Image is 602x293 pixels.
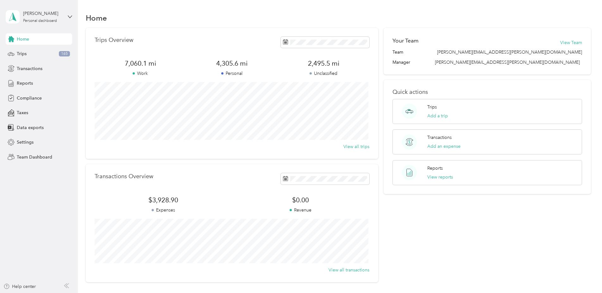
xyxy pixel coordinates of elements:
span: Compliance [17,95,42,101]
span: Team Dashboard [17,154,52,160]
p: Reports [427,165,443,172]
span: Manager [392,59,410,66]
div: Personal dashboard [23,19,57,23]
p: Expenses [95,207,232,213]
button: Add an expense [427,143,461,150]
span: [PERSON_NAME][EMAIL_ADDRESS][PERSON_NAME][DOMAIN_NAME] [435,60,580,65]
span: Settings [17,139,34,146]
span: 4,305.6 mi [186,59,278,68]
p: Transactions Overview [95,173,153,180]
span: Taxes [17,109,28,116]
div: [PERSON_NAME] [23,10,63,17]
button: View reports [427,174,453,180]
button: View all transactions [329,267,369,273]
button: Add a trip [427,113,448,119]
p: Work [95,70,186,77]
span: Reports [17,80,33,87]
p: Quick actions [392,89,582,95]
h1: Home [86,15,107,21]
button: Help center [3,283,36,290]
h2: Your Team [392,37,418,45]
p: Transactions [427,134,452,141]
p: Trips [427,104,437,110]
p: Personal [186,70,278,77]
span: Home [17,36,29,42]
span: Transactions [17,65,42,72]
span: [PERSON_NAME][EMAIL_ADDRESS][PERSON_NAME][DOMAIN_NAME] [437,49,582,55]
span: 7,060.1 mi [95,59,186,68]
span: Data exports [17,124,44,131]
span: $0.00 [232,196,369,205]
span: Trips [17,50,27,57]
button: View all trips [343,143,369,150]
p: Revenue [232,207,369,213]
button: View Team [560,39,582,46]
span: Team [392,49,403,55]
span: $3,928.90 [95,196,232,205]
p: Unclassified [278,70,369,77]
p: Trips Overview [95,37,133,43]
iframe: Everlance-gr Chat Button Frame [567,257,602,293]
span: 2,495.5 mi [278,59,369,68]
span: 165 [59,51,70,57]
